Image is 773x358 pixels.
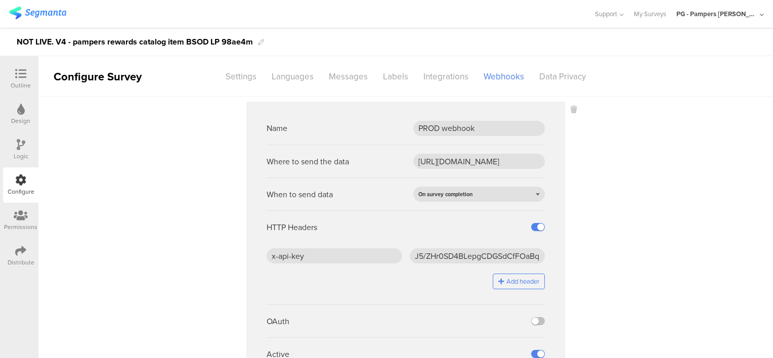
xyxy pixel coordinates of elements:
[17,34,253,50] div: To enrich screen reader interactions, please activate Accessibility in Grammarly extension settings
[267,122,287,134] div: Name
[418,190,473,198] span: On survey completion
[267,156,349,167] div: Where to send the data
[11,116,30,125] div: Design
[532,68,593,85] div: Data Privacy
[493,274,545,289] button: Add header
[218,68,264,85] div: Settings
[410,248,545,263] input: Header value
[413,121,545,136] input: Hook Name
[595,9,617,19] span: Support
[267,316,289,327] div: OAuth
[267,248,402,263] input: Header key
[476,68,532,85] div: Webhooks
[676,9,757,19] div: PG - Pampers [PERSON_NAME]
[264,68,321,85] div: Languages
[9,7,66,19] img: segmanta logo
[11,81,31,90] div: Outline
[267,189,333,200] div: When to send data
[321,68,375,85] div: Messages
[8,258,34,267] div: Distribute
[267,221,317,233] div: HTTP Headers
[14,152,28,161] div: Logic
[375,68,416,85] div: Labels
[4,222,37,232] div: Permissions
[8,187,34,196] div: Configure
[413,154,545,169] input: URL - http(s)://...
[38,68,155,85] div: Configure Survey
[416,68,476,85] div: Integrations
